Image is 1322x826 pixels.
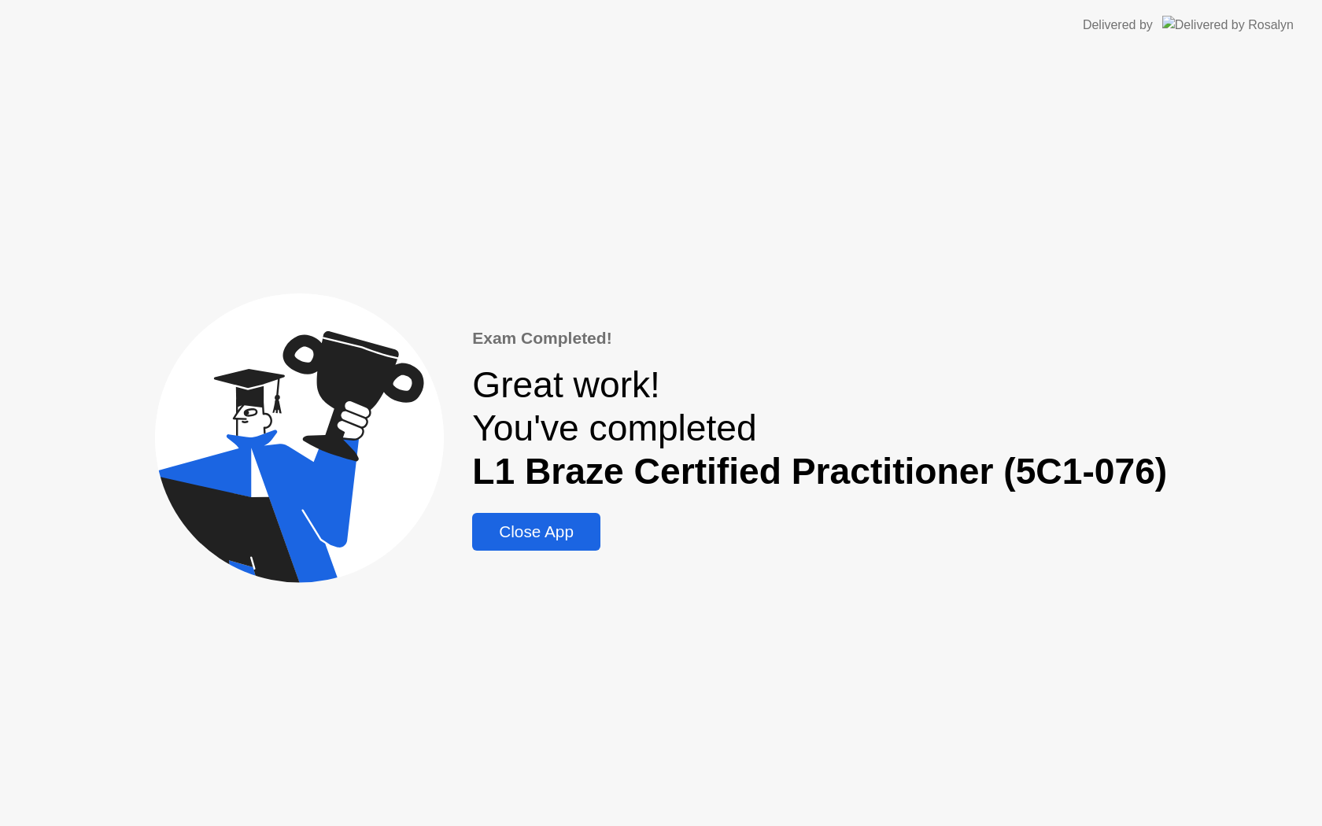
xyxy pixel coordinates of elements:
[472,451,1167,492] b: L1 Braze Certified Practitioner (5C1-076)
[1083,16,1153,35] div: Delivered by
[472,326,1167,351] div: Exam Completed!
[1162,16,1294,34] img: Delivered by Rosalyn
[477,522,596,541] div: Close App
[472,363,1167,494] div: Great work! You've completed
[472,513,600,551] button: Close App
